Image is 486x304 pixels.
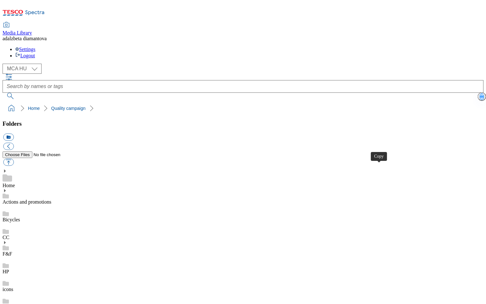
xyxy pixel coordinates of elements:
[3,102,483,114] nav: breadcrumb
[3,22,32,36] a: Media Library
[3,30,32,35] span: Media Library
[3,235,9,240] a: CC
[7,36,47,41] span: alzbeta diamantova
[15,47,36,52] a: Settings
[51,106,85,111] a: Quality campaign
[15,53,35,58] a: Logout
[3,183,15,188] a: Home
[6,103,16,113] a: home
[3,251,12,256] a: F&F
[3,120,483,127] h3: Folders
[3,217,20,222] a: Bicycles
[3,269,9,274] a: HP
[28,106,40,111] a: Home
[3,199,51,205] a: Actions and promotions
[3,80,483,93] input: Search by names or tags
[3,287,13,292] a: icons
[3,36,7,41] span: ad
